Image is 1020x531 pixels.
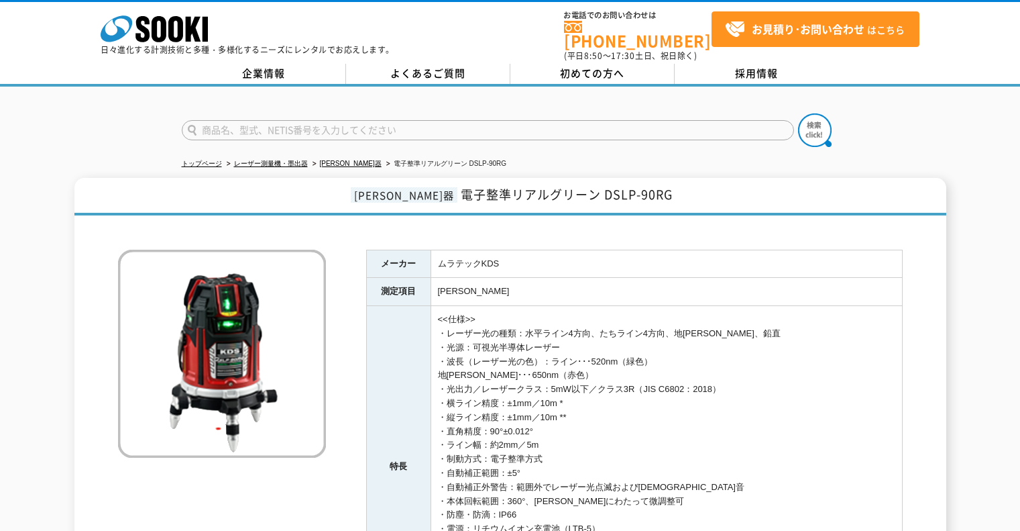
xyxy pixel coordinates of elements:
[366,278,431,306] th: 測定項目
[182,120,794,140] input: 商品名、型式、NETIS番号を入力してください
[564,11,712,19] span: お電話でのお問い合わせは
[560,66,624,81] span: 初めての方へ
[675,64,839,84] a: 採用情報
[712,11,919,47] a: お見積り･お問い合わせはこちら
[118,250,326,458] img: 電子整準リアルグリーン DSLP-90RG
[564,50,697,62] span: (平日 ～ 土日、祝日除く)
[584,50,603,62] span: 8:50
[346,64,510,84] a: よくあるご質問
[431,278,902,306] td: [PERSON_NAME]
[431,250,902,278] td: ムラテックKDS
[320,160,382,167] a: [PERSON_NAME]器
[798,113,832,147] img: btn_search.png
[182,64,346,84] a: 企業情報
[752,21,864,37] strong: お見積り･お問い合わせ
[461,185,673,203] span: 電子整準リアルグリーン DSLP-90RG
[234,160,308,167] a: レーザー測量機・墨出器
[564,21,712,48] a: [PHONE_NUMBER]
[351,187,457,203] span: [PERSON_NAME]器
[384,157,506,171] li: 電子整準リアルグリーン DSLP-90RG
[510,64,675,84] a: 初めての方へ
[182,160,222,167] a: トップページ
[611,50,635,62] span: 17:30
[366,250,431,278] th: メーカー
[725,19,905,40] span: はこちら
[101,46,394,54] p: 日々進化する計測技術と多種・多様化するニーズにレンタルでお応えします。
